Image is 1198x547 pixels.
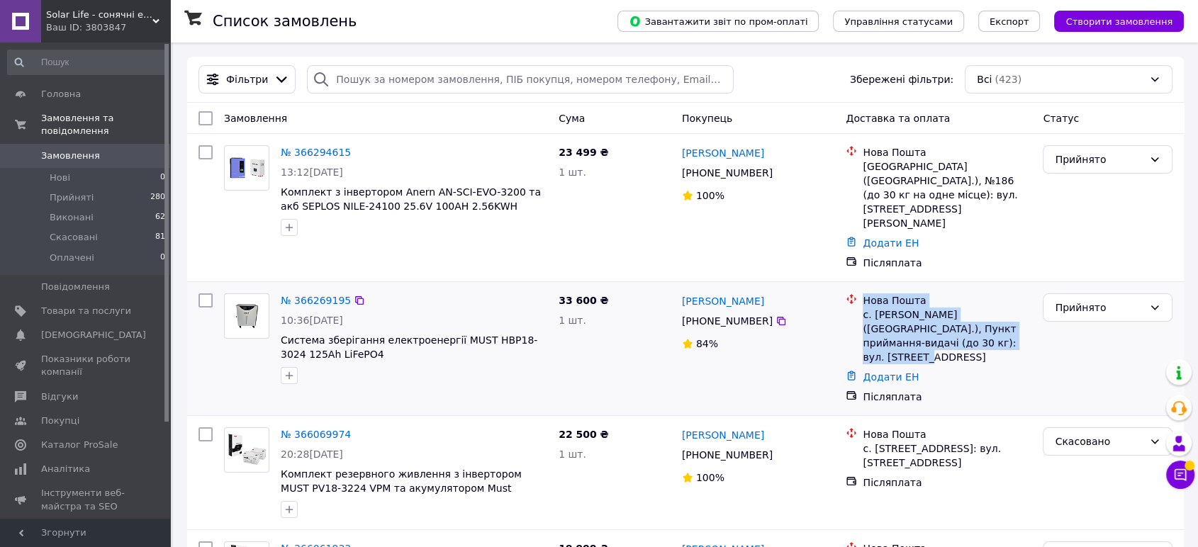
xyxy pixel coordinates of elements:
img: Фото товару [225,150,269,186]
span: Інструменти веб-майстра та SEO [41,487,131,512]
img: Фото товару [225,298,269,334]
div: Прийнято [1055,152,1143,167]
span: Повідомлення [41,281,110,293]
span: 84% [696,338,718,349]
div: Післяплата [863,475,1031,490]
span: [DEMOGRAPHIC_DATA] [41,329,146,342]
span: Експорт [990,16,1029,27]
span: (423) [995,74,1021,85]
button: Завантажити звіт по пром-оплаті [617,11,819,32]
div: [GEOGRAPHIC_DATA] ([GEOGRAPHIC_DATA].), №186 (до 30 кг на одне місце): вул. [STREET_ADDRESS][PERS... [863,159,1031,230]
a: [PERSON_NAME] [682,294,764,308]
div: Прийнято [1055,300,1143,315]
span: Замовлення [224,113,287,124]
a: Комплект резервного живлення з інвертором MUST PV18-3224 VPM та акумулятором Must FCDG12-100 Deep... [281,468,522,508]
div: [PHONE_NUMBER] [679,163,776,183]
a: Система зберігання електроенергії MUST НВР18-3024 125Ah LiFePО4 [281,334,537,360]
span: Товари та послуги [41,305,131,317]
a: Комплект з інвертором Anern AN-SCI-EVO-3200 та акб SEPLOS NILE-24100 25.6V 100AH ​​2.56KWH [281,186,541,212]
span: Аналітика [41,463,90,475]
button: Експорт [978,11,1041,32]
span: Завантажити звіт по пром-оплаті [629,15,807,28]
span: Виконані [50,211,94,224]
div: [PHONE_NUMBER] [679,311,776,331]
div: Нова Пошта [863,293,1031,308]
span: 100% [696,190,724,201]
span: Cума [559,113,585,124]
input: Пошук [7,50,167,75]
a: № 366069974 [281,429,351,440]
span: 81 [155,231,165,244]
span: Збережені фільтри: [850,72,953,86]
a: № 366294615 [281,147,351,158]
span: 10:36[DATE] [281,315,343,326]
button: Створити замовлення [1054,11,1184,32]
span: Нові [50,171,70,184]
div: с. [PERSON_NAME] ([GEOGRAPHIC_DATA].), Пункт приймання-видачі (до 30 кг): вул. [STREET_ADDRESS] [863,308,1031,364]
span: 0 [160,252,165,264]
span: Замовлення та повідомлення [41,112,170,137]
span: Solar Life - сонячні електростанції [46,9,152,21]
a: Фото товару [224,427,269,473]
button: Чат з покупцем [1166,461,1194,489]
div: Нова Пошта [863,427,1031,441]
h1: Список замовлень [213,13,357,30]
span: 62 [155,211,165,224]
span: Відгуки [41,390,78,403]
span: Показники роботи компанії [41,353,131,378]
span: Всі [977,72,992,86]
div: Скасовано [1055,434,1143,449]
div: с. [STREET_ADDRESS]: вул. [STREET_ADDRESS] [863,441,1031,470]
span: Покупець [682,113,732,124]
span: 20:28[DATE] [281,449,343,460]
span: Прийняті [50,191,94,204]
span: Каталог ProSale [41,439,118,451]
span: Управління статусами [844,16,953,27]
span: 1 шт. [559,449,586,460]
span: Оплачені [50,252,94,264]
span: 100% [696,472,724,483]
span: Створити замовлення [1065,16,1172,27]
span: Доставка та оплата [846,113,950,124]
a: Фото товару [224,145,269,191]
div: [PHONE_NUMBER] [679,445,776,465]
span: 0 [160,171,165,184]
div: Післяплата [863,390,1031,404]
span: Замовлення [41,150,100,162]
button: Управління статусами [833,11,964,32]
span: Покупці [41,415,79,427]
span: Фільтри [226,72,268,86]
div: Нова Пошта [863,145,1031,159]
div: Післяплата [863,256,1031,270]
span: Головна [41,88,81,101]
input: Пошук за номером замовлення, ПІБ покупця, номером телефону, Email, номером накладної [307,65,734,94]
span: Скасовані [50,231,98,244]
a: Фото товару [224,293,269,339]
a: Додати ЕН [863,237,919,249]
img: Фото товару [225,432,269,468]
span: 23 499 ₴ [559,147,609,158]
a: Додати ЕН [863,371,919,383]
span: 1 шт. [559,315,586,326]
span: 280 [150,191,165,204]
a: [PERSON_NAME] [682,146,764,160]
span: 13:12[DATE] [281,167,343,178]
a: № 366269195 [281,295,351,306]
span: 33 600 ₴ [559,295,609,306]
div: Ваш ID: 3803847 [46,21,170,34]
a: Створити замовлення [1040,15,1184,26]
span: 22 500 ₴ [559,429,609,440]
a: [PERSON_NAME] [682,428,764,442]
span: 1 шт. [559,167,586,178]
span: Статус [1043,113,1079,124]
